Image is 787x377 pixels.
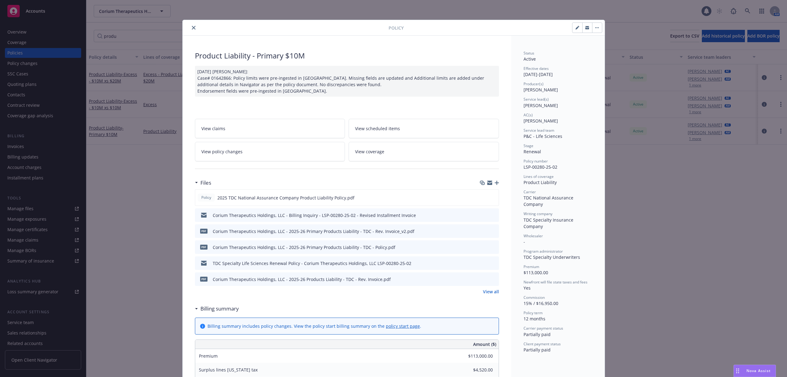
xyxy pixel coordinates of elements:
[524,316,545,322] span: 12 months
[213,260,411,267] div: TDC Specialty Life Sciences Renewal Policy - Corium Therapeutics Holdings, LLC LSP-00280-25-02
[524,128,554,133] span: Service lead team
[524,233,543,239] span: Wholesaler
[524,66,549,71] span: Effective dates
[524,326,563,331] span: Carrier payment status
[524,133,562,139] span: P&C - Life Sciences
[349,119,499,138] a: View scheduled items
[473,341,496,347] span: Amount ($)
[524,300,558,306] span: 15% / $16,950.00
[200,305,239,313] h3: Billing summary
[524,179,557,185] span: Product Liability
[524,254,580,260] span: TDC Specialty Underwriters
[524,66,592,78] div: [DATE] - [DATE]
[524,211,552,216] span: Writing company
[524,270,548,275] span: $113,000.00
[524,118,558,124] span: [PERSON_NAME]
[491,228,496,235] button: preview file
[524,264,539,269] span: Premium
[481,244,486,251] button: download file
[349,142,499,161] a: View coverage
[481,195,486,201] button: download file
[208,323,421,329] div: Billing summary includes policy changes. View the policy start billing summary on the .
[524,149,541,154] span: Renewal
[524,112,533,118] span: AC(s)
[199,367,258,373] span: Surplus lines [US_STATE] tax
[481,228,486,235] button: download file
[524,50,534,56] span: Status
[483,288,499,295] a: View all
[213,212,416,219] div: Corium Therapeutics Holdings, LLC - Billing Inquiry - LSP-00280-25-02 - Revised Installment Invoice
[213,228,414,235] div: Corium Therapeutics Holdings, LLC - 2025-26 Primary Products Liability - TDC - Rev. Invoice_v2.pdf
[491,276,496,283] button: preview file
[491,212,496,219] button: preview file
[389,25,404,31] span: Policy
[524,341,561,347] span: Client payment status
[524,279,587,285] span: Newfront will file state taxes and fees
[524,87,558,93] span: [PERSON_NAME]
[524,195,575,207] span: TDC National Assurance Company
[355,125,400,132] span: View scheduled items
[524,295,545,300] span: Commission
[457,365,496,375] input: 0.00
[524,97,549,102] span: Service lead(s)
[201,125,225,132] span: View claims
[491,195,496,201] button: preview file
[195,50,499,61] div: Product Liability - Primary $10M
[481,260,486,267] button: download file
[524,331,551,337] span: Partially paid
[491,244,496,251] button: preview file
[524,189,536,195] span: Carrier
[524,81,544,86] span: Producer(s)
[355,148,384,155] span: View coverage
[200,245,208,249] span: pdf
[195,119,345,138] a: View claims
[524,347,551,353] span: Partially paid
[195,66,499,97] div: [DATE] [PERSON_NAME]: Case# 01642866: Policy limits were pre-ingested in [GEOGRAPHIC_DATA]. Missi...
[524,239,525,245] span: -
[199,353,218,359] span: Premium
[524,164,557,170] span: LSP-00280-25-02
[217,195,354,201] span: 2025 TDC National Assurance Company Product Liability Policy.pdf
[746,368,771,373] span: Nova Assist
[524,310,543,315] span: Policy term
[386,323,420,329] a: policy start page
[481,212,486,219] button: download file
[524,143,533,148] span: Stage
[524,285,531,291] span: Yes
[200,195,212,200] span: Policy
[524,56,536,62] span: Active
[524,217,575,229] span: TDC Specialty Insurance Company
[190,24,197,31] button: close
[195,142,345,161] a: View policy changes
[524,174,554,179] span: Lines of coverage
[481,276,486,283] button: download file
[200,277,208,281] span: pdf
[524,249,563,254] span: Program administrator
[213,276,391,283] div: Corium Therapeutics Holdings, LLC - 2025-26 Products Liability - TDC - Rev. Invoice.pdf
[524,158,548,164] span: Policy number
[200,179,211,187] h3: Files
[491,260,496,267] button: preview file
[213,244,395,251] div: Corium Therapeutics Holdings, LLC - 2025-26 Primary Products Liability - TDC - Policy.pdf
[457,351,496,361] input: 0.00
[195,305,239,313] div: Billing summary
[524,102,558,108] span: [PERSON_NAME]
[734,365,742,377] div: Drag to move
[201,148,243,155] span: View policy changes
[734,365,776,377] button: Nova Assist
[195,179,211,187] div: Files
[200,229,208,233] span: pdf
